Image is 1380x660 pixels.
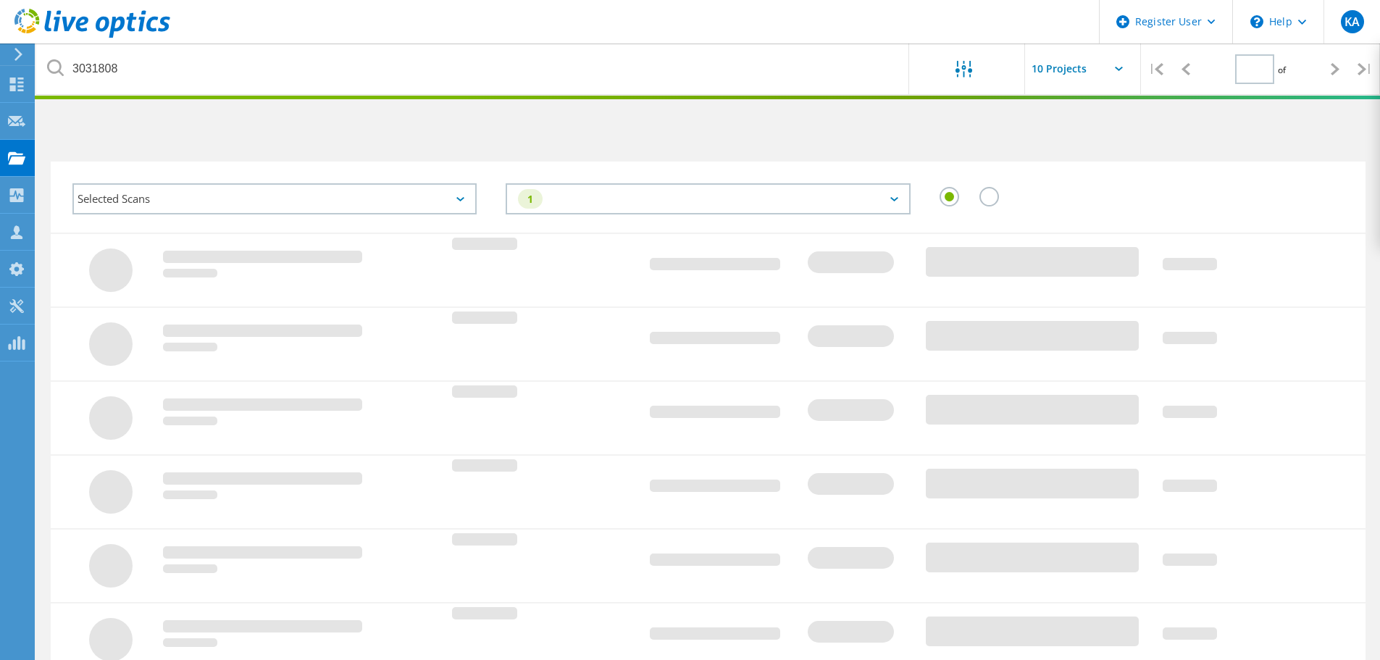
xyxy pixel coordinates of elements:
span: of [1278,64,1286,76]
div: 1 [518,189,543,209]
svg: \n [1250,15,1263,28]
div: | [1141,43,1171,95]
div: Selected Scans [72,183,477,214]
input: undefined [36,43,910,94]
span: KA [1345,16,1360,28]
div: | [1350,43,1380,95]
a: Live Optics Dashboard [14,30,170,41]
